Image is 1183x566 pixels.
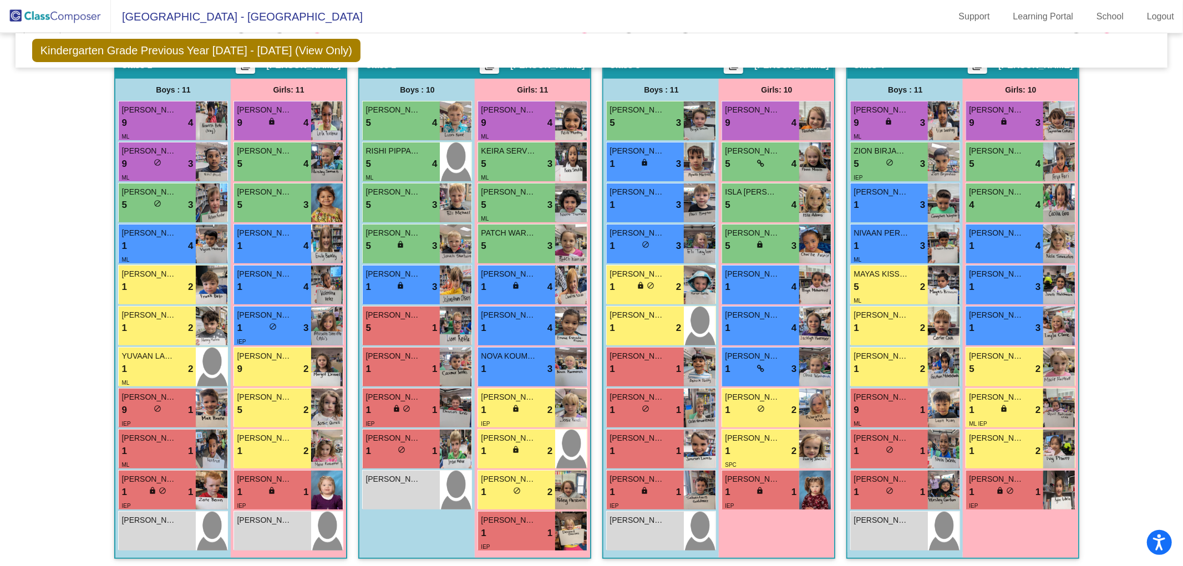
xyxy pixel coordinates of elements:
[920,239,925,253] span: 3
[610,444,615,458] span: 1
[547,444,552,458] span: 2
[237,339,246,345] span: IEP
[481,186,536,198] span: [PERSON_NAME]
[188,157,193,171] span: 3
[725,403,730,417] span: 1
[432,321,437,335] span: 1
[303,280,308,294] span: 4
[121,257,129,263] span: ML
[920,116,925,130] span: 3
[237,350,292,362] span: [PERSON_NAME]
[481,391,536,403] span: [PERSON_NAME]
[725,280,730,294] span: 1
[432,239,437,253] span: 3
[188,321,193,335] span: 2
[854,321,859,335] span: 1
[963,79,1078,101] div: Girls: 10
[239,60,252,75] mat-icon: picture_as_pdf
[237,116,242,130] span: 9
[481,145,536,157] span: KEIRA SERVITILLO
[791,280,796,294] span: 4
[121,186,177,198] span: [PERSON_NAME]
[32,39,361,62] span: Kindergarten Grade Previous Year [DATE] - [DATE] (View Only)
[481,309,536,321] span: [PERSON_NAME]
[610,239,615,253] span: 1
[854,350,909,362] span: [PERSON_NAME]
[481,134,489,140] span: ML
[610,473,665,485] span: [PERSON_NAME]
[303,321,308,335] span: 3
[791,362,796,376] span: 3
[1035,280,1040,294] span: 3
[791,403,796,417] span: 2
[676,444,681,458] span: 1
[397,241,404,248] span: lock
[512,282,520,289] span: lock
[791,198,796,212] span: 4
[121,175,129,181] span: ML
[393,405,400,412] span: lock
[365,198,370,212] span: 5
[481,485,486,499] span: 1
[969,391,1024,403] span: [PERSON_NAME]
[547,198,552,212] span: 3
[111,8,363,26] span: [GEOGRAPHIC_DATA] - [GEOGRAPHIC_DATA]
[365,444,370,458] span: 1
[725,309,780,321] span: [PERSON_NAME]
[725,444,730,458] span: 1
[725,198,730,212] span: 5
[303,157,308,171] span: 4
[969,186,1024,198] span: [PERSON_NAME]
[719,79,834,101] div: Girls: 10
[854,227,909,239] span: NIVAAN PERNEEDI
[121,350,177,362] span: YUVAAN LANKIREDDY
[1000,405,1008,412] span: lock
[854,257,861,263] span: ML
[432,116,437,130] span: 4
[547,157,552,171] span: 3
[610,186,665,198] span: [PERSON_NAME]
[237,485,242,499] span: 1
[854,157,859,171] span: 5
[121,239,126,253] span: 1
[676,485,681,499] span: 1
[481,175,489,181] span: ML
[481,321,486,335] span: 1
[188,116,193,130] span: 4
[237,186,292,198] span: [PERSON_NAME]
[475,79,590,101] div: Girls: 11
[920,321,925,335] span: 2
[610,485,615,499] span: 1
[969,116,974,130] span: 9
[756,241,764,248] span: lock
[854,116,859,130] span: 9
[480,57,499,74] button: Print Students Details
[121,403,126,417] span: 9
[1035,116,1040,130] span: 3
[610,145,665,157] span: [PERSON_NAME]
[121,321,126,335] span: 1
[483,60,496,75] mat-icon: picture_as_pdf
[188,198,193,212] span: 3
[641,159,648,166] span: lock
[969,157,974,171] span: 5
[481,116,486,130] span: 9
[365,432,421,444] span: [PERSON_NAME]
[610,321,615,335] span: 1
[121,104,177,116] span: [PERSON_NAME]
[1035,321,1040,335] span: 3
[231,79,346,101] div: Girls: 11
[365,403,370,417] span: 1
[365,239,370,253] span: 5
[121,380,129,386] span: ML
[969,239,974,253] span: 1
[969,104,1024,116] span: [PERSON_NAME]
[365,321,370,335] span: 5
[365,309,421,321] span: [PERSON_NAME]
[365,421,374,427] span: IEP
[610,362,615,376] span: 1
[121,157,126,171] span: 9
[237,391,292,403] span: [PERSON_NAME]
[481,104,536,116] span: [PERSON_NAME]
[1035,403,1040,417] span: 2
